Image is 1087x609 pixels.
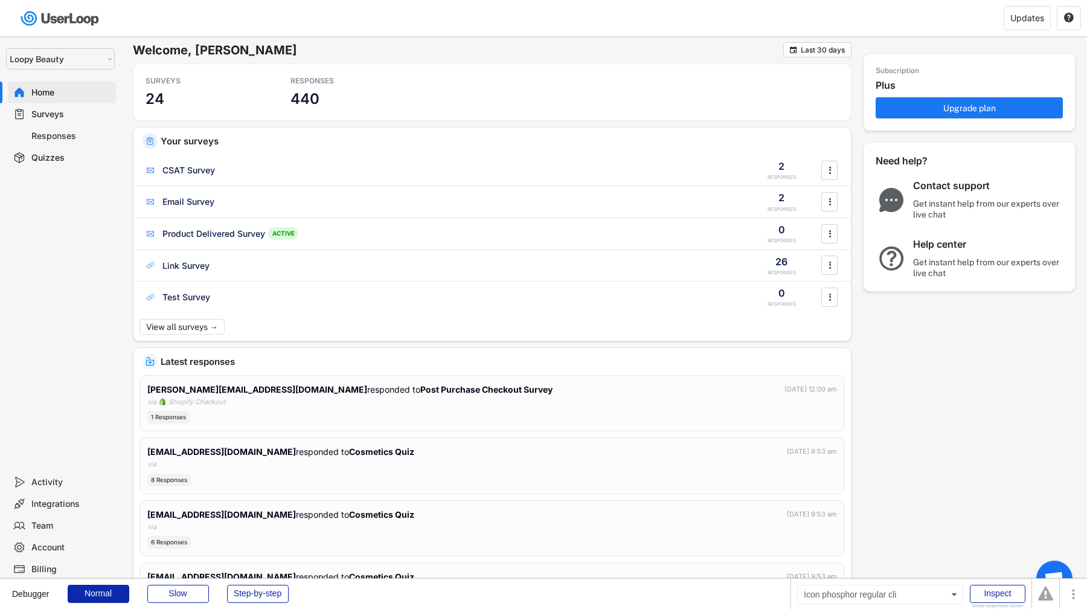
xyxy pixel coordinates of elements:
[1064,12,1074,23] text: 
[147,509,296,520] strong: [EMAIL_ADDRESS][DOMAIN_NAME]
[31,130,111,142] div: Responses
[68,585,129,603] div: Normal
[420,384,553,395] strong: Post Purchase Checkout Survey
[829,195,831,208] text: 
[147,459,156,469] div: via
[913,238,1064,251] div: Help center
[876,188,907,212] img: ChatMajor.svg
[1036,561,1073,597] div: Open chat
[162,260,210,272] div: Link Survey
[768,206,796,213] div: RESPONSES
[775,255,787,268] div: 26
[147,446,296,457] strong: [EMAIL_ADDRESS][DOMAIN_NAME]
[31,520,111,532] div: Team
[789,45,798,54] button: 
[876,155,960,167] div: Need help?
[768,301,796,308] div: RESPONSES
[162,291,210,303] div: Test Survey
[147,411,190,424] div: 1 Responses
[349,446,414,457] strong: Cosmetics Quiz
[784,384,837,395] div: [DATE] 12:00 am
[159,398,166,405] img: 1156660_ecommerce_logo_shopify_icon%20%281%29.png
[18,6,103,31] img: userloop-logo-01.svg
[790,45,797,54] text: 
[31,498,111,510] div: Integrations
[801,47,845,54] div: Last 30 days
[147,536,191,549] div: 6 Responses
[147,445,414,458] div: responded to
[139,319,225,335] button: View all surveys →
[147,522,156,532] div: via
[970,604,1025,608] div: Show responsive boxes
[31,87,111,98] div: Home
[876,97,1063,118] button: Upgrade plan
[797,585,963,604] div: Icon phosphor regular cli
[133,42,783,58] h6: Welcome, [PERSON_NAME]
[147,570,414,583] div: responded to
[349,509,414,520] strong: Cosmetics Quiz
[787,572,837,582] div: [DATE] 9:53 am
[876,79,1069,92] div: Plus
[290,76,399,86] div: RESPONSES
[829,227,831,240] text: 
[146,357,155,366] img: IncomingMajor.svg
[824,225,836,243] button: 
[824,256,836,274] button: 
[829,291,831,303] text: 
[147,508,414,521] div: responded to
[147,572,296,582] strong: [EMAIL_ADDRESS][DOMAIN_NAME]
[268,227,298,240] div: ACTIVE
[829,259,831,271] text: 
[147,397,156,407] div: via
[1010,14,1044,22] div: Updates
[787,446,837,457] div: [DATE] 9:53 am
[227,585,289,603] div: Step-by-step
[290,89,319,108] h3: 440
[349,572,414,582] strong: Cosmetics Quiz
[31,109,111,120] div: Surveys
[162,196,214,208] div: Email Survey
[778,191,784,204] div: 2
[31,542,111,553] div: Account
[12,579,50,598] div: Debugger
[778,223,785,236] div: 0
[768,237,796,244] div: RESPONSES
[146,76,254,86] div: SURVEYS
[824,161,836,179] button: 
[876,246,907,271] img: QuestionMarkInverseMajor.svg
[31,477,111,488] div: Activity
[31,564,111,575] div: Billing
[147,384,367,395] strong: [PERSON_NAME][EMAIL_ADDRESS][DOMAIN_NAME]
[778,159,784,173] div: 2
[824,288,836,306] button: 
[913,198,1064,220] div: Get instant help from our experts over live chat
[146,89,164,108] h3: 24
[913,257,1064,279] div: Get instant help from our experts over live chat
[778,286,785,300] div: 0
[162,228,265,240] div: Product Delivered Survey
[1063,13,1074,24] button: 
[824,193,836,211] button: 
[829,164,831,176] text: 
[161,137,842,146] div: Your surveys
[970,585,1025,603] div: Inspect
[787,509,837,520] div: [DATE] 9:53 am
[162,164,215,176] div: CSAT Survey
[768,174,796,181] div: RESPONSES
[168,397,226,407] div: Shopify Checkout
[147,474,191,486] div: 8 Responses
[31,152,111,164] div: Quizzes
[876,66,919,76] div: Subscription
[161,357,842,366] div: Latest responses
[147,383,553,396] div: responded to
[147,585,209,603] div: Slow
[913,179,1064,192] div: Contact support
[768,269,796,276] div: RESPONSES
